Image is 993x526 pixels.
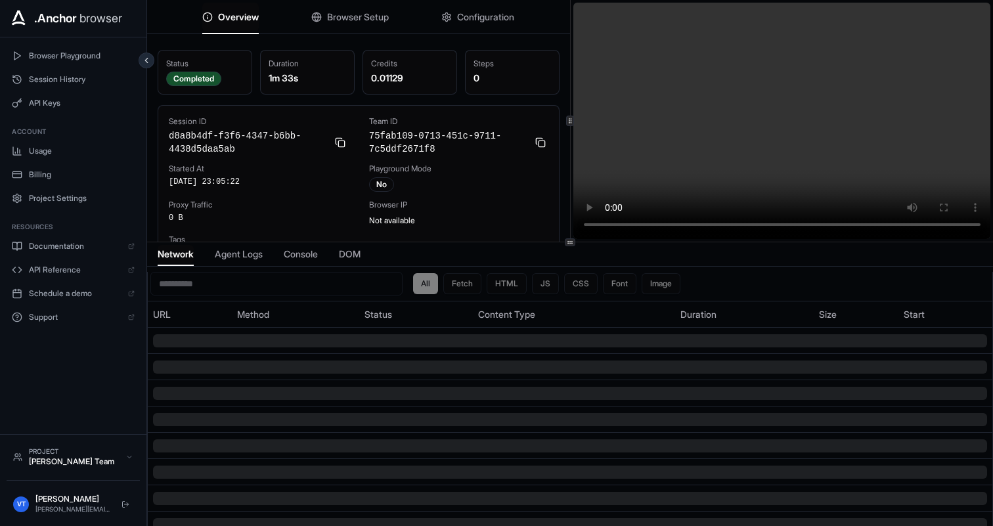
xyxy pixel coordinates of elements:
[35,494,111,504] div: [PERSON_NAME]
[169,200,348,210] div: Proxy Traffic
[5,188,141,209] button: Project Settings
[369,129,527,156] span: 75fab109-0713-451c-9711-7c5ddf2671f8
[284,248,318,261] span: Console
[29,456,119,467] div: [PERSON_NAME] Team
[218,11,259,24] span: Overview
[5,259,141,280] a: API Reference
[819,308,893,321] div: Size
[29,447,119,456] div: Project
[166,58,244,69] div: Status
[369,200,548,210] div: Browser IP
[29,98,135,108] span: API Keys
[369,177,394,192] div: No
[29,288,121,299] span: Schedule a demo
[29,312,121,322] span: Support
[139,53,154,68] button: Collapse sidebar
[474,72,551,85] div: 0
[5,164,141,185] button: Billing
[5,283,141,304] a: Schedule a demo
[5,307,141,328] a: Support
[169,177,348,187] div: [DATE] 23:05:22
[269,58,346,69] div: Duration
[29,193,135,204] span: Project Settings
[5,93,141,114] button: API Keys
[237,308,354,321] div: Method
[29,146,135,156] span: Usage
[5,69,141,90] button: Session History
[166,72,221,86] div: Completed
[17,499,26,509] span: VT
[371,72,449,85] div: 0.01129
[5,236,141,257] a: Documentation
[5,141,141,162] button: Usage
[29,51,135,61] span: Browser Playground
[457,11,514,24] span: Configuration
[215,248,263,261] span: Agent Logs
[169,129,327,156] span: d8a8b4df-f3f6-4347-b6bb-4438d5daa5ab
[5,45,141,66] button: Browser Playground
[369,215,415,225] span: Not available
[369,116,548,127] div: Team ID
[371,58,449,69] div: Credits
[12,222,135,232] h3: Resources
[29,74,135,85] span: Session History
[169,234,548,245] div: Tags
[169,213,348,223] div: 0 B
[478,308,669,321] div: Content Type
[158,248,194,261] span: Network
[904,308,987,321] div: Start
[7,441,140,472] button: Project[PERSON_NAME] Team
[29,169,135,180] span: Billing
[79,9,122,28] span: browser
[680,308,809,321] div: Duration
[269,72,346,85] div: 1m 33s
[29,265,121,275] span: API Reference
[153,308,227,321] div: URL
[118,496,133,512] button: Logout
[35,504,111,514] div: [PERSON_NAME][EMAIL_ADDRESS][DOMAIN_NAME]
[369,164,548,174] div: Playground Mode
[339,248,361,261] span: DOM
[29,241,121,252] span: Documentation
[169,164,348,174] div: Started At
[364,308,468,321] div: Status
[474,58,551,69] div: Steps
[34,9,77,28] span: .Anchor
[327,11,389,24] span: Browser Setup
[12,127,135,137] h3: Account
[169,116,348,127] div: Session ID
[8,8,29,29] img: Anchor Icon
